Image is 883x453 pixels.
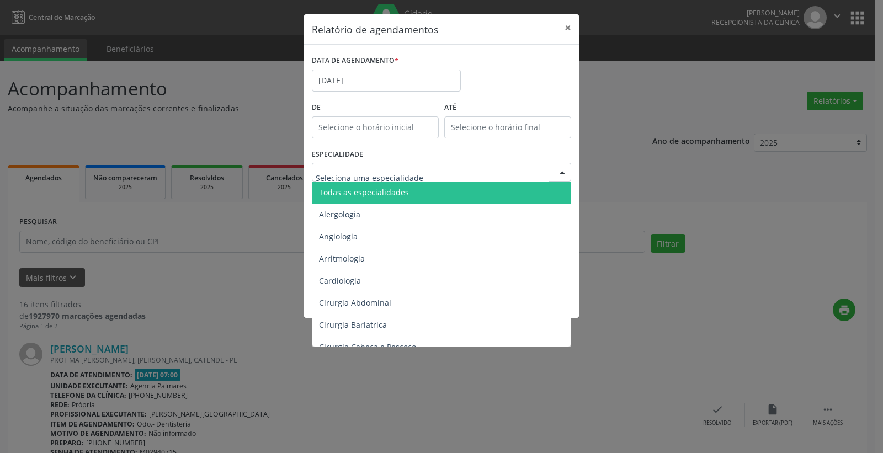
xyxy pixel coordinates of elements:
span: Todas as especialidades [319,187,409,198]
span: Alergologia [319,209,360,220]
label: ATÉ [444,99,571,116]
input: Selecione o horário inicial [312,116,439,138]
span: Cirurgia Bariatrica [319,319,387,330]
label: De [312,99,439,116]
h5: Relatório de agendamentos [312,22,438,36]
input: Selecione o horário final [444,116,571,138]
label: DATA DE AGENDAMENTO [312,52,398,70]
label: ESPECIALIDADE [312,146,363,163]
button: Close [557,14,579,41]
span: Cardiologia [319,275,361,286]
input: Seleciona uma especialidade [316,167,549,189]
span: Cirurgia Abdominal [319,297,391,308]
span: Cirurgia Cabeça e Pescoço [319,342,416,352]
span: Arritmologia [319,253,365,264]
input: Selecione uma data ou intervalo [312,70,461,92]
span: Angiologia [319,231,358,242]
